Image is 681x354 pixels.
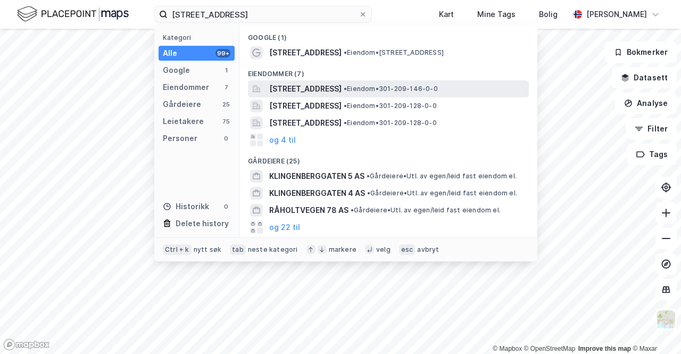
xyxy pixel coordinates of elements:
div: 25 [222,100,230,109]
div: avbryt [417,245,439,254]
span: • [344,85,347,93]
div: Kategori [163,34,235,42]
div: 7 [222,83,230,92]
span: Eiendom • 301-209-128-0-0 [344,119,437,127]
span: • [344,102,347,110]
div: nytt søk [194,245,222,254]
div: velg [376,245,391,254]
button: Tags [627,144,677,165]
div: 0 [222,202,230,211]
div: 99+ [215,49,230,57]
a: Improve this map [578,345,631,352]
div: Google (1) [239,25,537,44]
span: • [344,119,347,127]
div: Gårdeiere (25) [239,149,537,168]
div: 1 [222,66,230,75]
div: 0 [222,134,230,143]
div: Leietakere [163,115,204,128]
div: Google [163,64,190,77]
div: Leietakere (75) [239,236,537,255]
button: Filter [626,118,677,139]
div: 75 [222,117,230,126]
span: • [344,48,347,56]
span: • [351,206,354,214]
a: Mapbox homepage [3,339,50,351]
input: Søk på adresse, matrikkel, gårdeiere, leietakere eller personer [168,6,359,22]
span: [STREET_ADDRESS] [269,83,342,95]
div: Kart [439,8,454,21]
img: logo.f888ab2527a4732fd821a326f86c7f29.svg [17,5,129,23]
div: Ctrl + k [163,244,192,255]
div: Mine Tags [477,8,516,21]
div: esc [399,244,416,255]
div: tab [230,244,246,255]
div: markere [329,245,356,254]
span: KLINGENBERGGATEN 4 AS [269,187,365,200]
span: Gårdeiere • Utl. av egen/leid fast eiendom el. [367,189,517,197]
div: [PERSON_NAME] [586,8,647,21]
span: Eiendom • [STREET_ADDRESS] [344,48,444,57]
div: Eiendommer [163,81,209,94]
span: Eiendom • 301-209-128-0-0 [344,102,437,110]
div: Alle [163,47,177,60]
div: neste kategori [248,245,298,254]
span: [STREET_ADDRESS] [269,100,342,112]
span: Gårdeiere • Utl. av egen/leid fast eiendom el. [351,206,501,215]
div: Gårdeiere [163,98,201,111]
span: KLINGENBERGGATEN 5 AS [269,170,364,183]
div: Historikk [163,200,209,213]
div: Personer [163,132,197,145]
div: Bolig [539,8,558,21]
span: RÅHOLTVEGEN 78 AS [269,204,348,217]
a: OpenStreetMap [524,345,576,352]
button: Bokmerker [605,42,677,63]
span: Gårdeiere • Utl. av egen/leid fast eiendom el. [367,172,517,180]
div: Delete history [176,217,229,230]
button: Datasett [612,67,677,88]
div: Eiendommer (7) [239,61,537,80]
span: Eiendom • 301-209-146-0-0 [344,85,438,93]
span: [STREET_ADDRESS] [269,46,342,59]
button: og 4 til [269,134,296,146]
a: Mapbox [493,345,522,352]
span: • [367,189,370,197]
iframe: Chat Widget [628,303,681,354]
button: og 22 til [269,221,300,234]
span: [STREET_ADDRESS] [269,117,342,129]
button: Analyse [615,93,677,114]
span: • [367,172,370,180]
